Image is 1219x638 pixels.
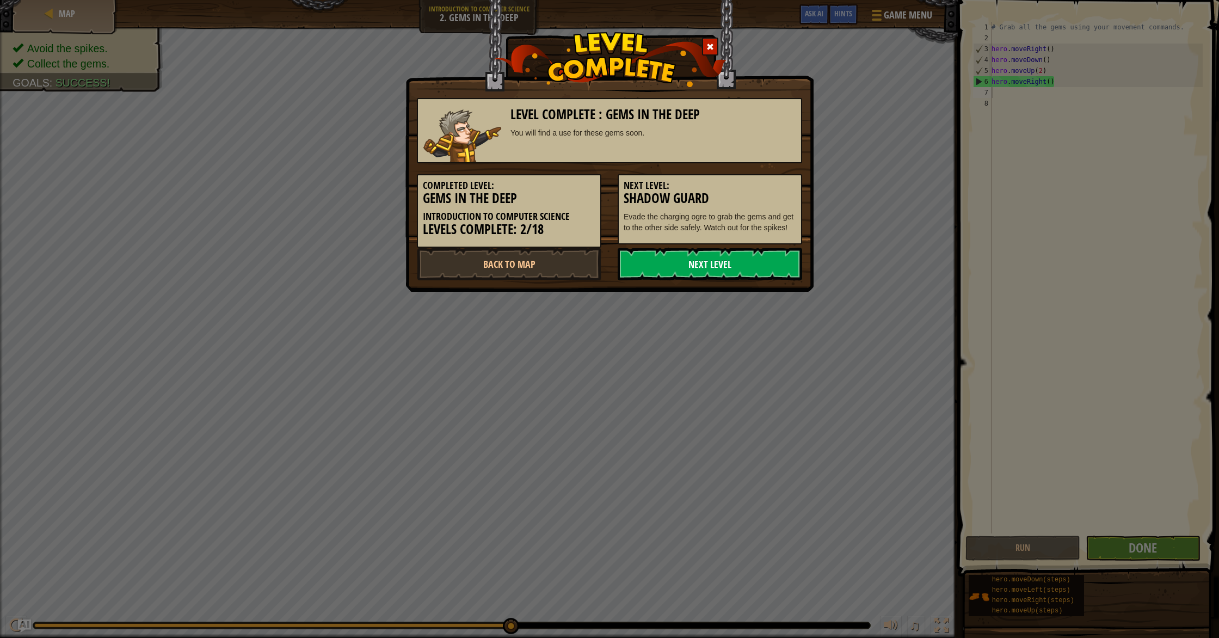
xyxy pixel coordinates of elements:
[423,180,595,191] h5: Completed Level:
[624,191,796,206] h3: Shadow Guard
[510,107,796,122] h3: Level Complete : Gems in the Deep
[423,222,595,237] h3: Levels Complete: 2/18
[624,211,796,233] p: Evade the charging ogre to grab the gems and get to the other side safely. Watch out for the spikes!
[510,127,796,138] div: You will find a use for these gems soon.
[618,248,802,280] a: Next Level
[493,32,727,87] img: level_complete.png
[423,109,502,162] img: knight.png
[423,211,595,222] h5: Introduction to Computer Science
[417,248,601,280] a: Back to Map
[423,191,595,206] h3: Gems in the Deep
[624,180,796,191] h5: Next Level:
